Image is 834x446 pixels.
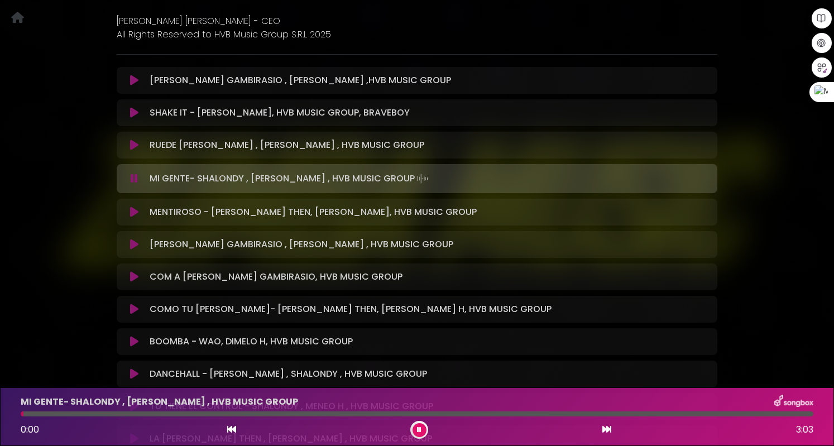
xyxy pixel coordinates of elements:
span: 3:03 [796,423,813,437]
span: 0:00 [21,423,39,436]
p: All Rights Reserved to HVB Music Group S.R.L 2025 [117,28,717,41]
p: RUEDE [PERSON_NAME] , [PERSON_NAME] , HVB MUSIC GROUP [150,138,424,152]
p: [PERSON_NAME] GAMBIRASIO , [PERSON_NAME] ,HVB MUSIC GROUP [150,74,451,87]
p: COMO TU [PERSON_NAME]- [PERSON_NAME] THEN, [PERSON_NAME] H, HVB MUSIC GROUP [150,303,552,316]
p: [PERSON_NAME] GAMBIRASIO , [PERSON_NAME] , HVB MUSIC GROUP [150,238,453,251]
img: songbox-logo-white.png [774,395,813,409]
p: MI GENTE- SHALONDY , [PERSON_NAME] , HVB MUSIC GROUP [21,395,298,409]
p: MI GENTE- SHALONDY , [PERSON_NAME] , HVB MUSIC GROUP [150,171,430,186]
p: BOOMBA - WAO, DIMELO H, HVB MUSIC GROUP [150,335,353,348]
img: waveform4.gif [415,171,430,186]
p: SHAKE IT - [PERSON_NAME], HVB MUSIC GROUP, BRAVEBOY [150,106,410,119]
p: DANCEHALL - [PERSON_NAME] , SHALONDY , HVB MUSIC GROUP [150,367,427,381]
p: COM A [PERSON_NAME] GAMBIRASIO, HVB MUSIC GROUP [150,270,402,284]
p: [PERSON_NAME] [PERSON_NAME] - CEO [117,15,717,28]
p: MENTIROSO - [PERSON_NAME] THEN, [PERSON_NAME], HVB MUSIC GROUP [150,205,477,219]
